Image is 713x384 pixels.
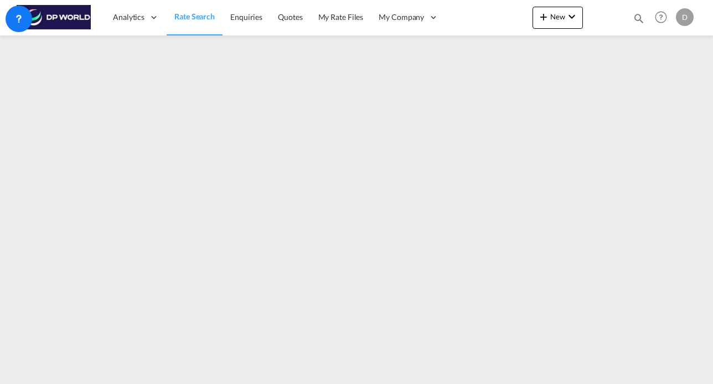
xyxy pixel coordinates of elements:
md-icon: icon-chevron-down [565,10,578,23]
span: Help [652,8,670,27]
div: Help [652,8,676,28]
div: D [676,8,694,26]
span: Enquiries [230,12,262,22]
img: c08ca190194411f088ed0f3ba295208c.png [17,5,91,30]
span: New [537,12,578,21]
span: My Rate Files [318,12,364,22]
div: icon-magnify [633,12,645,29]
md-icon: icon-plus 400-fg [537,10,550,23]
span: Rate Search [174,12,215,21]
span: Quotes [278,12,302,22]
button: icon-plus 400-fgNewicon-chevron-down [533,7,583,29]
span: Analytics [113,12,144,23]
md-icon: icon-magnify [633,12,645,24]
span: My Company [379,12,424,23]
